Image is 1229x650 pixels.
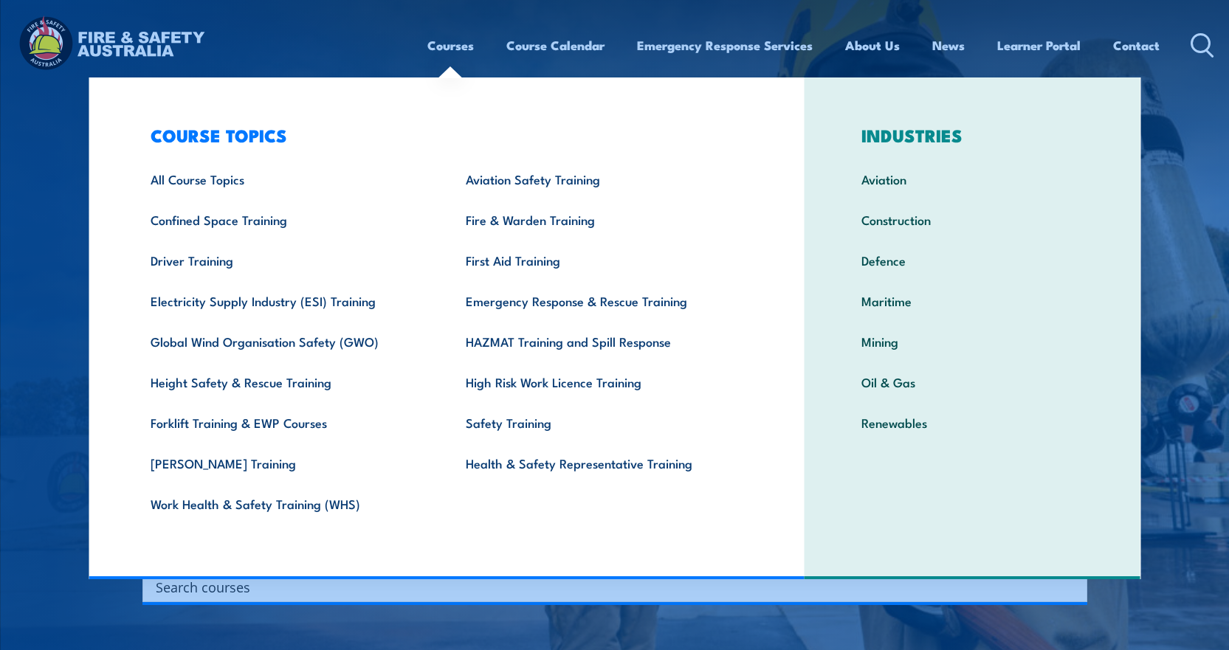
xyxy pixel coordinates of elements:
a: Renewables [839,402,1106,443]
h3: INDUSTRIES [839,125,1106,145]
a: Aviation [839,159,1106,199]
a: Forklift Training & EWP Courses [128,402,443,443]
a: Global Wind Organisation Safety (GWO) [128,321,443,362]
a: Defence [839,240,1106,280]
a: Courses [427,26,474,65]
a: First Aid Training [443,240,758,280]
a: Emergency Response & Rescue Training [443,280,758,321]
a: Fire & Warden Training [443,199,758,240]
a: Learner Portal [997,26,1081,65]
a: Electricity Supply Industry (ESI) Training [128,280,443,321]
a: Maritime [839,280,1106,321]
a: News [932,26,965,65]
a: [PERSON_NAME] Training [128,443,443,483]
input: Search input [156,575,1055,598]
a: Driver Training [128,240,443,280]
button: Search magnifier button [1061,576,1082,597]
a: All Course Topics [128,159,443,199]
a: Health & Safety Representative Training [443,443,758,483]
a: About Us [845,26,900,65]
a: Emergency Response Services [637,26,813,65]
a: Course Calendar [506,26,605,65]
a: Height Safety & Rescue Training [128,362,443,402]
a: HAZMAT Training and Spill Response [443,321,758,362]
a: Contact [1113,26,1160,65]
form: Search form [159,576,1058,597]
h3: COURSE TOPICS [128,125,758,145]
a: Work Health & Safety Training (WHS) [128,483,443,524]
a: Construction [839,199,1106,240]
a: High Risk Work Licence Training [443,362,758,402]
a: Aviation Safety Training [443,159,758,199]
a: Mining [839,321,1106,362]
a: Oil & Gas [839,362,1106,402]
a: Safety Training [443,402,758,443]
a: Confined Space Training [128,199,443,240]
